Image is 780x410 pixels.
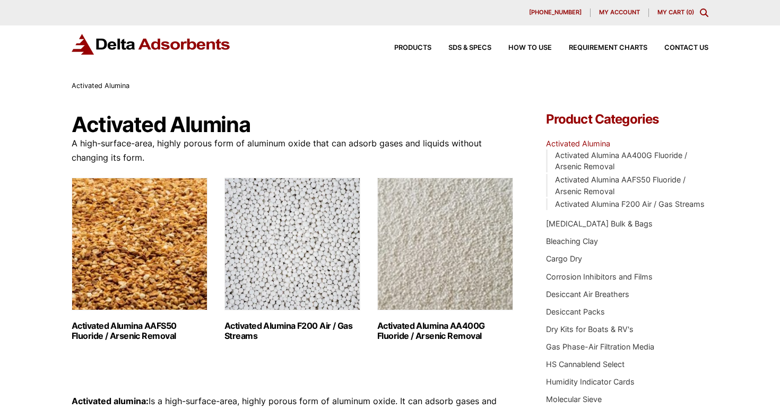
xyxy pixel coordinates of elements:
span: My account [599,10,640,15]
a: Bleaching Clay [546,237,598,246]
a: How to Use [491,45,552,51]
a: Visit product category Activated Alumina AA400G Fluoride / Arsenic Removal [377,178,513,341]
img: Activated Alumina AA400G Fluoride / Arsenic Removal [377,178,513,310]
span: Contact Us [664,45,708,51]
p: A high-surface-area, highly porous form of aluminum oxide that can adsorb gases and liquids witho... [72,136,514,165]
a: Requirement Charts [552,45,647,51]
a: [PHONE_NUMBER] [521,8,591,17]
h2: Activated Alumina AAFS50 Fluoride / Arsenic Removal [72,321,207,341]
span: Requirement Charts [569,45,647,51]
span: SDS & SPECS [448,45,491,51]
img: Delta Adsorbents [72,34,231,55]
a: Activated Alumina AAFS50 Fluoride / Arsenic Removal [555,175,686,196]
a: Corrosion Inhibitors and Films [546,272,653,281]
a: My Cart (0) [657,8,694,16]
a: Dry Kits for Boats & RV's [546,325,634,334]
a: Desiccant Packs [546,307,605,316]
a: HS Cannablend Select [546,360,625,369]
h2: Activated Alumina AA400G Fluoride / Arsenic Removal [377,321,513,341]
a: Molecular Sieve [546,395,602,404]
a: Desiccant Air Breathers [546,290,629,299]
a: Visit product category Activated Alumina F200 Air / Gas Streams [224,178,360,341]
h4: Product Categories [546,113,708,126]
a: Products [377,45,431,51]
span: Products [394,45,431,51]
a: Humidity Indicator Cards [546,377,635,386]
a: My account [591,8,649,17]
a: Activated Alumina F200 Air / Gas Streams [555,199,705,208]
a: Activated Alumina [546,139,610,148]
div: Toggle Modal Content [700,8,708,17]
span: 0 [688,8,692,16]
a: Activated Alumina AA400G Fluoride / Arsenic Removal [555,151,687,171]
a: [MEDICAL_DATA] Bulk & Bags [546,219,653,228]
a: Gas Phase-Air Filtration Media [546,342,654,351]
img: Activated Alumina AAFS50 Fluoride / Arsenic Removal [72,178,207,310]
h2: Activated Alumina F200 Air / Gas Streams [224,321,360,341]
span: [PHONE_NUMBER] [529,10,582,15]
a: Visit product category Activated Alumina AAFS50 Fluoride / Arsenic Removal [72,178,207,341]
a: Contact Us [647,45,708,51]
a: SDS & SPECS [431,45,491,51]
strong: Activated alumina: [72,396,149,406]
span: Activated Alumina [72,82,129,90]
h1: Activated Alumina [72,113,514,136]
img: Activated Alumina F200 Air / Gas Streams [224,178,360,310]
span: How to Use [508,45,552,51]
a: Cargo Dry [546,254,582,263]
